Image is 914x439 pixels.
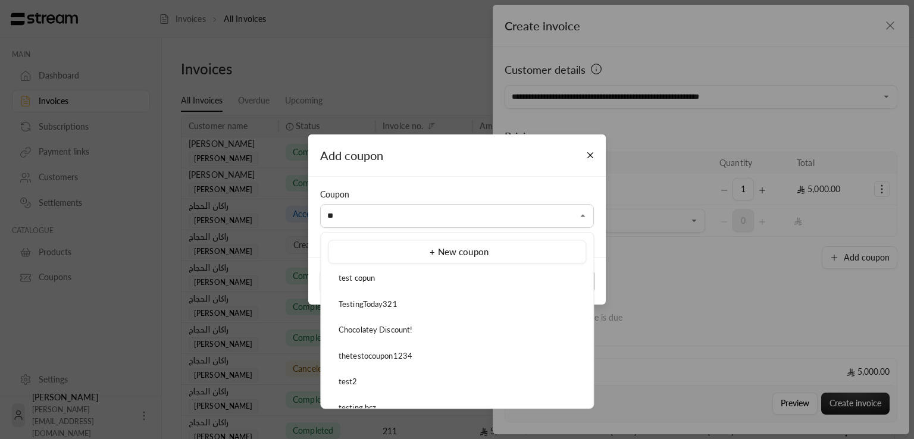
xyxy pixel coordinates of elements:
span: Chocolatey Discount! [339,325,412,334]
span: test2 [339,377,358,386]
button: Cancel [320,269,455,293]
button: Close [580,145,601,166]
span: test copun [339,273,375,283]
button: Close [576,209,590,223]
span: testing bcz [339,403,376,412]
span: + New coupon [430,246,488,257]
div: Coupon [320,189,594,200]
span: Add coupon [320,148,383,162]
span: TestingToday321 [339,299,397,309]
span: thetestocoupon1234 [339,351,412,360]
